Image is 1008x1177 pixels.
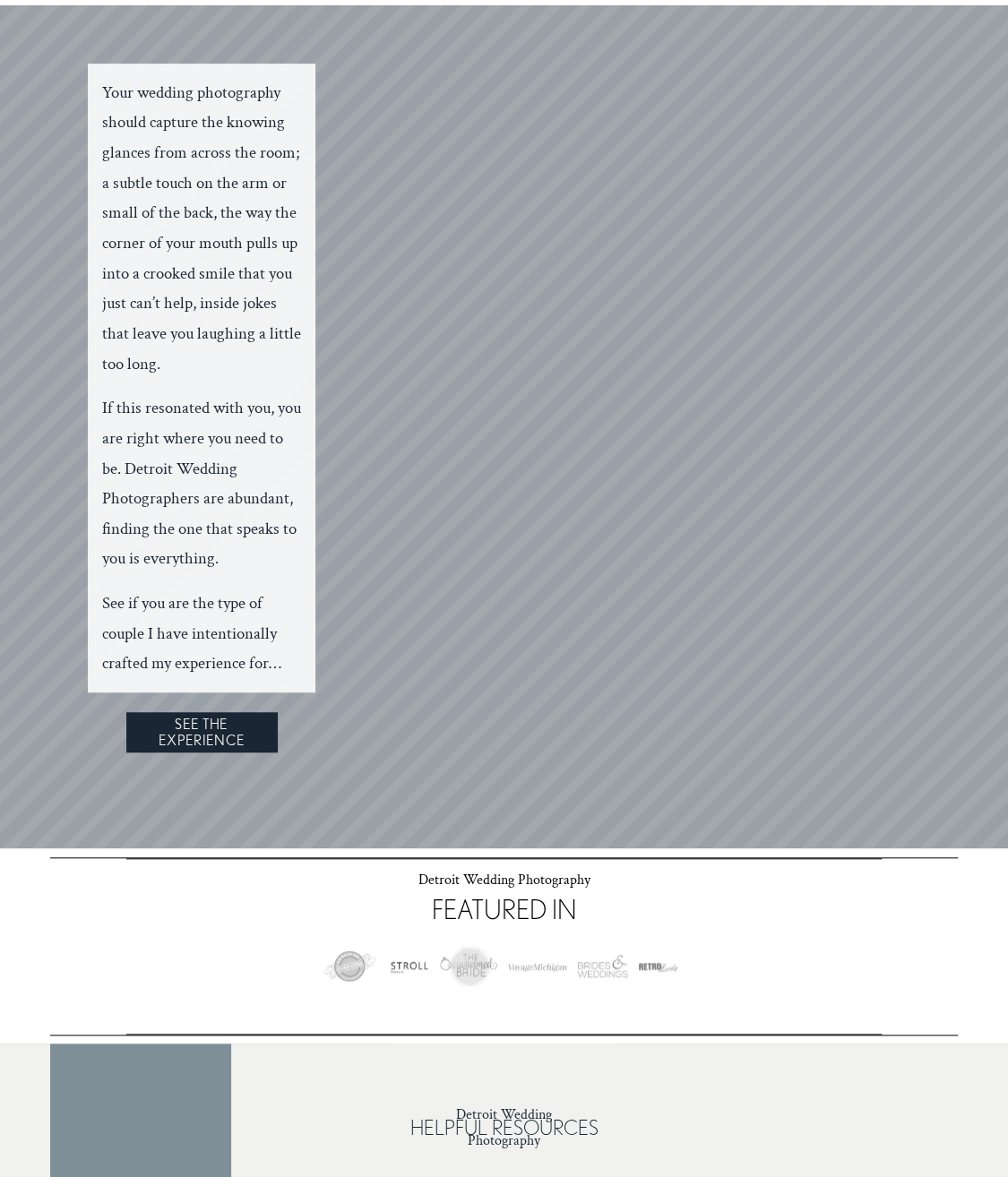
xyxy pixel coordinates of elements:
[408,1115,601,1141] h3: HELPFUL RESOURCES
[102,78,302,380] p: Your wedding photography should capture the knowing glances from across the room; a subtle touch ...
[102,588,302,679] p: See if you are the type of couple I have intentionally crafted my experience for…
[432,895,577,924] span: FEATURED IN
[433,1103,576,1155] p: Detroit Wedding Photography
[126,712,278,752] a: SEE THE EXPERIENCE
[391,868,617,894] p: Detroit Wedding Photography
[102,393,302,574] p: If this resonated with you, you are right where you need to be. Detroit Wedding Photographers are...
